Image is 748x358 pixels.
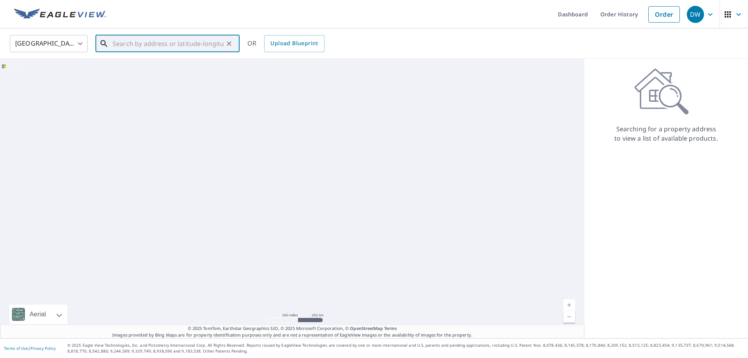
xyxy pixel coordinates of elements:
a: Terms [384,325,397,331]
span: Upload Blueprint [270,39,318,48]
div: OR [247,35,325,52]
a: OpenStreetMap [350,325,383,331]
span: © 2025 TomTom, Earthstar Geographics SIO, © 2025 Microsoft Corporation, © [188,325,397,332]
p: Searching for a property address to view a list of available products. [614,124,718,143]
div: [GEOGRAPHIC_DATA] [10,33,88,55]
button: Clear [224,38,235,49]
a: Current Level 5, Zoom Out [563,311,575,323]
img: EV Logo [14,9,106,20]
a: Order [648,6,680,23]
p: | [4,346,56,351]
div: Aerial [9,305,67,324]
a: Current Level 5, Zoom In [563,299,575,311]
input: Search by address or latitude-longitude [113,33,224,55]
a: Privacy Policy [30,346,56,351]
a: Terms of Use [4,346,28,351]
div: DW [687,6,704,23]
a: Upload Blueprint [264,35,324,52]
p: © 2025 Eagle View Technologies, Inc. and Pictometry International Corp. All Rights Reserved. Repo... [67,342,744,354]
div: Aerial [27,305,48,324]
